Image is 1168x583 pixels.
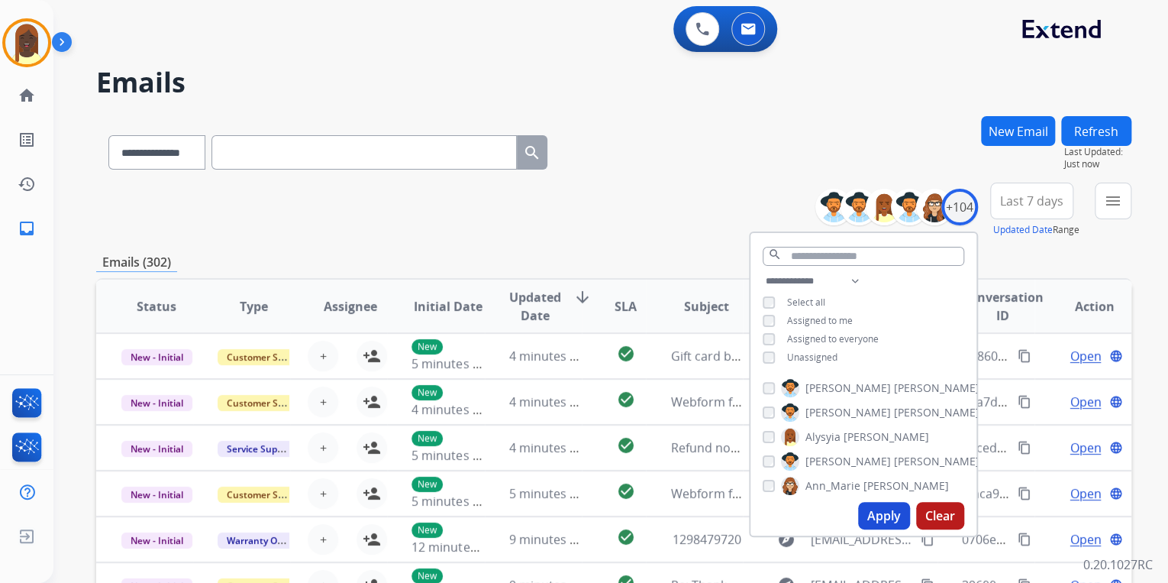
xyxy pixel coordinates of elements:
[411,447,493,464] span: 5 minutes ago
[18,131,36,149] mat-icon: list_alt
[1083,555,1153,574] p: 0.20.1027RC
[1070,347,1101,365] span: Open
[1000,198,1063,204] span: Last 7 days
[121,487,192,503] span: New - Initial
[411,539,500,555] span: 12 minutes ago
[805,381,891,396] span: [PERSON_NAME]
[805,429,841,445] span: Alysyia
[363,347,381,365] mat-icon: person_add
[308,341,338,371] button: +
[1018,441,1031,455] mat-icon: content_copy
[363,393,381,411] mat-icon: person_add
[962,288,1044,325] span: Conversation ID
[993,224,1053,236] button: Updated Date
[1104,192,1122,210] mat-icon: menu
[787,314,853,327] span: Assigned to me
[1018,395,1031,409] mat-icon: content_copy
[1018,487,1031,500] mat-icon: content_copy
[509,394,591,410] span: 4 minutes ago
[805,478,860,494] span: Ann_Marie
[787,296,825,309] span: Select all
[137,297,176,316] span: Status
[218,533,296,549] span: Warranty Ops
[18,175,36,193] mat-icon: history
[411,401,493,418] span: 4 minutes ago
[363,439,381,457] mat-icon: person_add
[894,405,979,420] span: [PERSON_NAME]
[805,454,891,469] span: [PERSON_NAME]
[684,297,729,316] span: Subject
[616,482,634,500] mat-icon: check_circle
[1064,158,1131,170] span: Just now
[240,297,268,316] span: Type
[218,441,305,457] span: Service Support
[363,530,381,549] mat-icon: person_add
[5,21,48,64] img: avatar
[573,288,592,306] mat-icon: arrow_downward
[320,393,327,411] span: +
[993,223,1079,236] span: Range
[670,394,1016,410] span: Webform from [EMAIL_ADDRESS][DOMAIN_NAME] on [DATE]
[324,297,377,316] span: Assignee
[1061,116,1131,146] button: Refresh
[411,431,443,446] p: New
[121,533,192,549] span: New - Initial
[411,523,443,538] p: New
[863,478,949,494] span: [PERSON_NAME]
[1070,393,1101,411] span: Open
[787,332,879,345] span: Assigned to everyone
[308,478,338,509] button: +
[320,439,327,457] span: +
[981,116,1055,146] button: New Email
[509,439,591,456] span: 4 minutes ago
[1018,349,1031,363] mat-icon: content_copy
[615,297,637,316] span: SLA
[320,347,327,365] span: +
[670,439,780,456] span: Refund notification
[1109,395,1123,409] mat-icon: language
[411,339,443,355] p: New
[1109,487,1123,500] mat-icon: language
[509,348,591,364] span: 4 minutes ago
[218,395,317,411] span: Customer Support
[616,390,634,409] mat-icon: check_circle
[894,381,979,396] span: [PERSON_NAME]
[858,502,910,530] button: Apply
[616,436,634,455] mat-icon: check_circle
[308,524,338,555] button: +
[523,144,541,162] mat-icon: search
[18,86,36,105] mat-icon: home
[776,530,795,549] mat-icon: explore
[805,405,891,420] span: [PERSON_NAME]
[1070,484,1101,503] span: Open
[810,530,911,549] span: [EMAIL_ADDRESS][PERSON_NAME][DOMAIN_NAME]
[320,484,327,503] span: +
[1109,349,1123,363] mat-icon: language
[916,502,964,530] button: Clear
[411,477,443,492] p: New
[1018,533,1031,546] mat-icon: content_copy
[218,349,317,365] span: Customer Support
[1109,441,1123,455] mat-icon: language
[509,288,561,325] span: Updated Date
[672,531,740,548] span: 1298479720
[308,432,338,463] button: +
[509,531,591,548] span: 9 minutes ago
[411,355,493,372] span: 5 minutes ago
[320,530,327,549] span: +
[768,248,782,261] mat-icon: search
[121,349,192,365] span: New - Initial
[1034,280,1131,333] th: Action
[941,189,978,225] div: +104
[921,533,934,546] mat-icon: content_copy
[411,493,493,510] span: 5 minutes ago
[218,487,317,503] span: Customer Support
[18,219,36,238] mat-icon: inbox
[1064,146,1131,158] span: Last Updated:
[616,528,634,546] mat-icon: check_circle
[121,395,192,411] span: New - Initial
[670,485,1016,502] span: Webform from [EMAIL_ADDRESS][DOMAIN_NAME] on [DATE]
[787,351,837,364] span: Unassigned
[363,484,381,503] mat-icon: person_add
[1109,533,1123,546] mat-icon: language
